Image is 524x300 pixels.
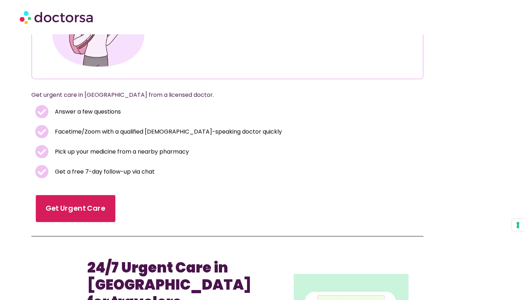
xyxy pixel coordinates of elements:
span: Facetime/Zoom with a qualified [DEMOGRAPHIC_DATA]-speaking doctor quickly [53,127,282,137]
span: Answer a few questions [53,107,121,117]
span: Get a free 7-day follow-up via chat [53,167,155,177]
a: Get Urgent Care [36,195,115,222]
span: Get Urgent Care [46,204,105,214]
p: Get urgent care in [GEOGRAPHIC_DATA] from a licensed doctor. [31,90,406,100]
span: Pick up your medicine from a nearby pharmacy [53,147,189,157]
button: Your consent preferences for tracking technologies [512,219,524,231]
